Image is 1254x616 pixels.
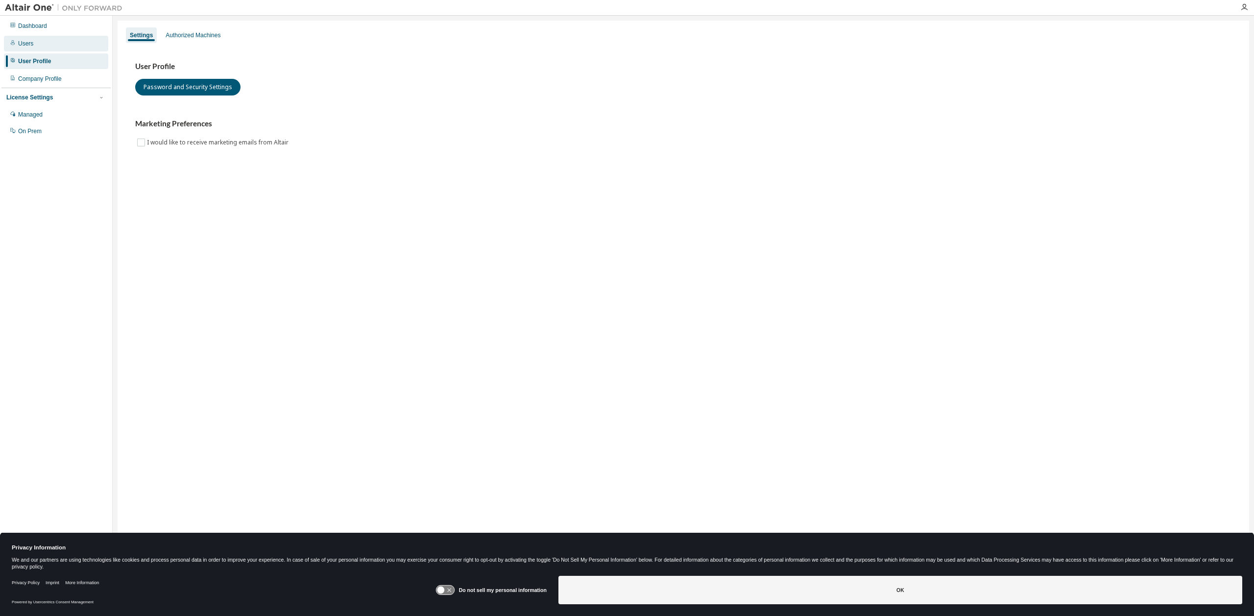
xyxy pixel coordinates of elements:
[135,119,1231,129] h3: Marketing Preferences
[5,3,127,13] img: Altair One
[18,22,47,30] div: Dashboard
[18,127,42,135] div: On Prem
[6,94,53,101] div: License Settings
[18,40,33,47] div: Users
[130,31,153,39] div: Settings
[18,111,43,118] div: Managed
[135,79,241,95] button: Password and Security Settings
[166,31,220,39] div: Authorized Machines
[135,62,1231,71] h3: User Profile
[18,57,51,65] div: User Profile
[147,137,290,148] label: I would like to receive marketing emails from Altair
[18,75,62,83] div: Company Profile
